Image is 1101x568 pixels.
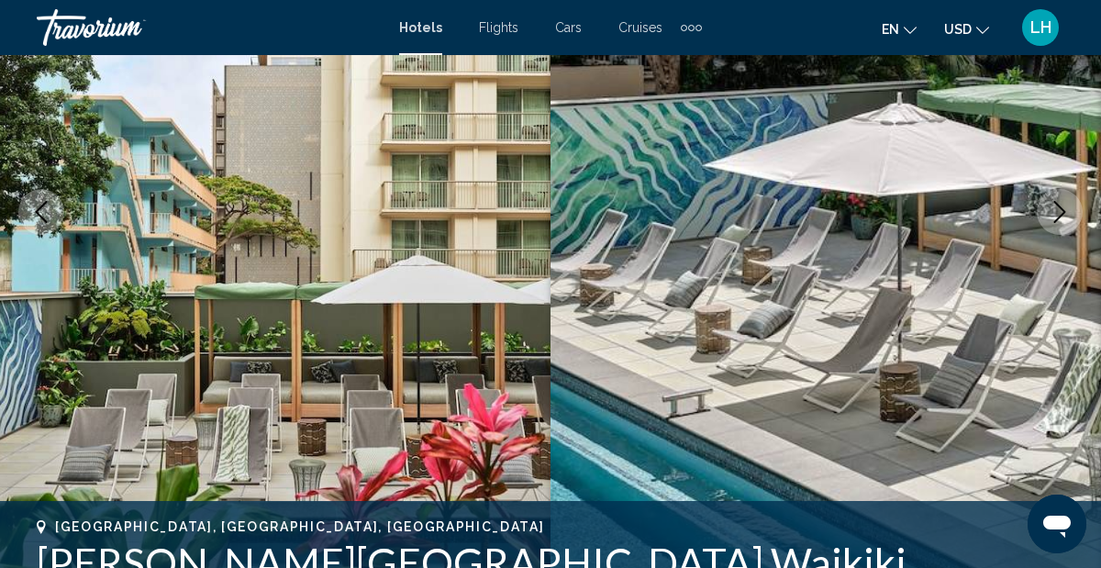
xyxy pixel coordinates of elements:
[399,20,442,35] a: Hotels
[882,22,899,37] span: en
[37,9,381,46] a: Travorium
[1037,189,1083,235] button: Next image
[1030,18,1051,37] span: LH
[479,20,518,35] a: Flights
[944,22,972,37] span: USD
[555,20,582,35] a: Cars
[1028,495,1086,553] iframe: Button to launch messaging window
[1017,8,1064,47] button: User Menu
[55,519,544,534] span: [GEOGRAPHIC_DATA], [GEOGRAPHIC_DATA], [GEOGRAPHIC_DATA]
[18,189,64,235] button: Previous image
[681,13,702,42] button: Extra navigation items
[618,20,662,35] a: Cruises
[944,16,989,42] button: Change currency
[882,16,917,42] button: Change language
